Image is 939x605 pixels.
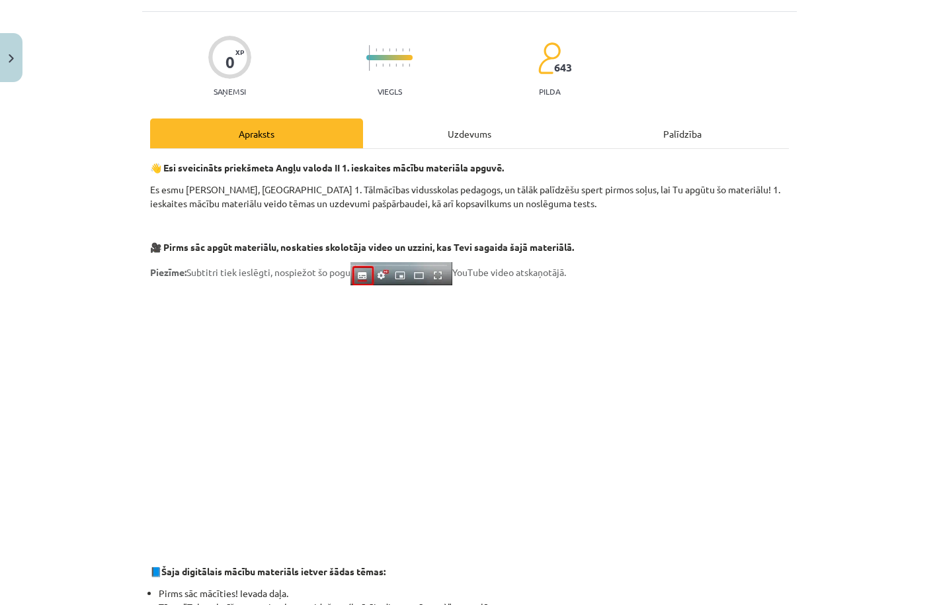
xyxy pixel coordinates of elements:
[395,48,397,52] img: icon-short-line-57e1e144782c952c97e751825c79c345078a6d821885a25fce030b3d8c18986b.svg
[554,62,572,73] span: 643
[576,118,789,148] div: Palīdzība
[402,64,403,67] img: icon-short-line-57e1e144782c952c97e751825c79c345078a6d821885a25fce030b3d8c18986b.svg
[150,118,363,148] div: Apraksts
[409,64,410,67] img: icon-short-line-57e1e144782c952c97e751825c79c345078a6d821885a25fce030b3d8c18986b.svg
[208,87,251,96] p: Saņemsi
[402,48,403,52] img: icon-short-line-57e1e144782c952c97e751825c79c345078a6d821885a25fce030b3d8c18986b.svg
[395,64,397,67] img: icon-short-line-57e1e144782c952c97e751825c79c345078a6d821885a25fce030b3d8c18986b.svg
[159,586,789,600] li: Pirms sāc mācīties! Ievada daļa.
[150,266,566,278] span: Subtitri tiek ieslēgti, nospiežot šo pogu YouTube video atskaņotājā.
[150,241,574,253] strong: 🎥 Pirms sāc apgūt materiālu, noskaties skolotāja video un uzzini, kas Tevi sagaida šajā materiālā.
[369,45,370,71] img: icon-long-line-d9ea69661e0d244f92f715978eff75569469978d946b2353a9bb055b3ed8787d.svg
[539,87,560,96] p: pilda
[150,266,186,278] strong: Piezīme:
[150,162,504,173] strong: 👋 Esi sveicināts priekšmeta Angļu valoda II 1. ieskaites mācību materiāla apguvē.
[9,54,14,63] img: icon-close-lesson-0947bae3869378f0d4975bcd49f059093ad1ed9edebbc8119c70593378902aed.svg
[389,48,390,52] img: icon-short-line-57e1e144782c952c97e751825c79c345078a6d821885a25fce030b3d8c18986b.svg
[389,64,390,67] img: icon-short-line-57e1e144782c952c97e751825c79c345078a6d821885a25fce030b3d8c18986b.svg
[382,48,384,52] img: icon-short-line-57e1e144782c952c97e751825c79c345078a6d821885a25fce030b3d8c18986b.svg
[235,48,244,56] span: XP
[225,53,235,71] div: 0
[376,48,377,52] img: icon-short-line-57e1e144782c952c97e751825c79c345078a6d821885a25fce030b3d8c18986b.svg
[363,118,576,148] div: Uzdevums
[150,565,789,579] p: 📘
[382,64,384,67] img: icon-short-line-57e1e144782c952c97e751825c79c345078a6d821885a25fce030b3d8c18986b.svg
[161,565,386,577] strong: Šaja digitālais mācību materiāls ietver šādas tēmas:
[538,42,561,75] img: students-c634bb4e5e11cddfef0936a35e636f08e4e9abd3cc4e673bd6f9a4125e45ecb1.svg
[376,64,377,67] img: icon-short-line-57e1e144782c952c97e751825c79c345078a6d821885a25fce030b3d8c18986b.svg
[409,48,410,52] img: icon-short-line-57e1e144782c952c97e751825c79c345078a6d821885a25fce030b3d8c18986b.svg
[150,183,789,210] p: Es esmu [PERSON_NAME], [GEOGRAPHIC_DATA] 1. Tālmācības vidusskolas pedagogs, un tālāk palīdzēšu s...
[378,87,402,96] p: Viegls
